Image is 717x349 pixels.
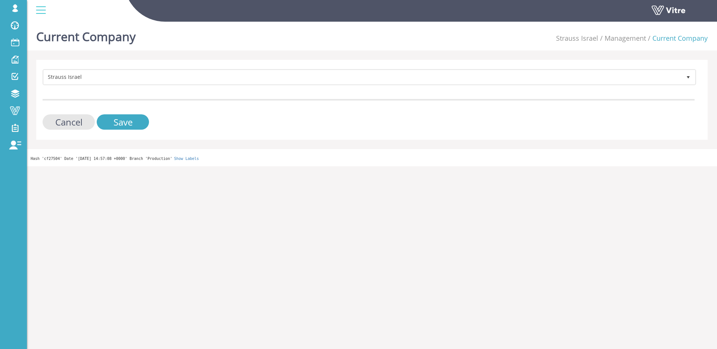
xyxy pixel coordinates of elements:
span: Hash 'cf27504' Date '[DATE] 14:57:08 +0000' Branch 'Production' [31,157,172,161]
input: Cancel [43,114,95,130]
a: Strauss Israel [556,34,598,43]
h1: Current Company [36,19,136,50]
span: Strauss Israel [44,70,682,84]
li: Management [598,34,646,43]
a: Show Labels [174,157,199,161]
li: Current Company [646,34,708,43]
span: select [682,70,695,84]
input: Save [97,114,149,130]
